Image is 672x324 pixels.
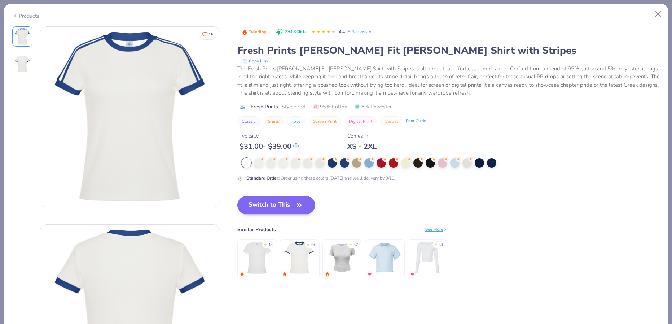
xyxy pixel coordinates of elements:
div: ★ [264,242,267,245]
button: Badge Button [238,27,271,37]
div: Print Guide [406,118,426,124]
button: Switch to This [237,196,316,214]
div: Products [12,12,39,20]
button: Tops [287,116,305,126]
img: Front [40,27,220,207]
img: MostFav.gif [368,272,372,276]
div: Similar Products [237,226,276,233]
img: trending.gif [240,272,244,276]
img: Fresh Prints Cover Stitched Mini Tee [368,241,402,275]
button: Shirts [264,116,284,126]
button: Like [199,29,216,39]
div: 4.7 [353,242,358,247]
button: Screen Print [309,116,341,126]
img: Fresh Prints Simone Slim Fit Ringer Shirt [282,241,317,275]
button: Close [651,7,665,21]
span: 5% Polyester [355,103,392,111]
div: ★ [434,242,437,245]
div: 4.8 [439,242,443,247]
span: Trending [249,30,267,34]
img: trending.gif [282,272,287,276]
span: Fresh Prints [251,103,278,111]
div: ★ [307,242,309,245]
button: copy to clipboard [240,57,271,65]
img: Trending sort [242,29,247,35]
span: 29.5K Clicks [285,29,307,35]
a: 5 Reviews [348,29,373,35]
div: Order using these colors [DATE] and we’ll delivery by 9/10. [246,175,395,181]
img: Bella Canvas Ladies' Micro Ribbed Long Sleeve Baby Tee [410,241,444,275]
div: The Fresh Prints [PERSON_NAME] Fit [PERSON_NAME] Shirt with Stripes is all about that effortless ... [237,65,660,97]
img: Fresh Prints Naomi Slim Fit Y2K Shirt [240,241,274,275]
button: Casual [380,116,402,126]
span: 95% Cotton [313,103,347,111]
div: Comes In [347,132,377,140]
img: brand logo [237,104,247,110]
span: 4.4 [339,29,345,35]
span: 16 [209,33,213,36]
button: Classic [237,116,260,126]
strong: Standard Order : [246,175,280,181]
div: See More [425,226,447,233]
img: trending.gif [325,272,329,276]
div: $ 31.00 - $ 39.00 [240,142,299,151]
div: XS - 2XL [347,142,377,151]
img: MostFav.gif [410,272,414,276]
button: Digital Print [344,116,377,126]
img: Fresh Prints Sunset Ribbed T-shirt [325,241,359,275]
span: Style FP98 [282,103,305,111]
div: Typically [240,132,299,140]
div: 4.4 Stars [311,26,336,38]
img: Front [14,28,31,45]
img: Back [14,55,31,73]
div: 4.4 [268,242,273,247]
div: 4.6 [311,242,315,247]
div: Fresh Prints [PERSON_NAME] Fit [PERSON_NAME] Shirt with Stripes [237,44,660,57]
div: ★ [349,242,352,245]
